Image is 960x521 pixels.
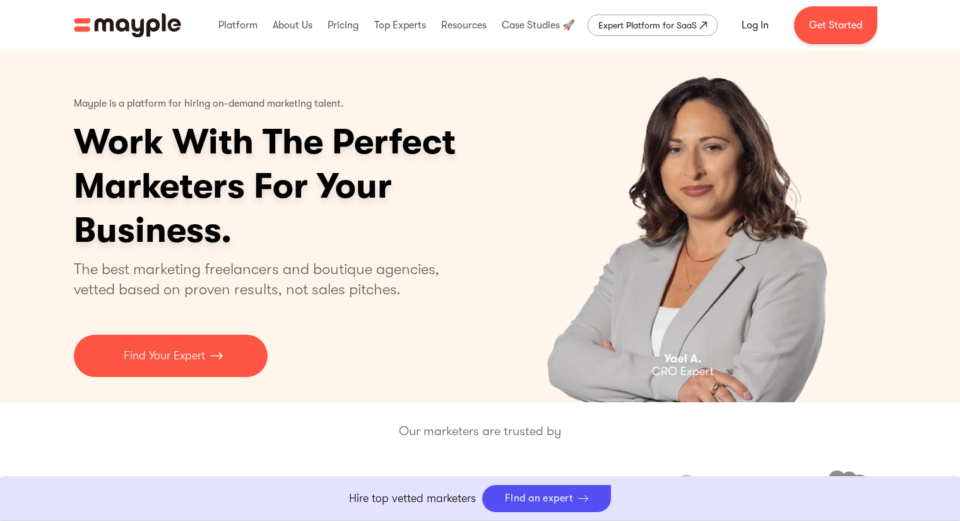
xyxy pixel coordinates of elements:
[74,13,181,37] a: home
[492,51,887,402] div: carousel
[74,88,344,120] p: Mayple is a platform for hiring on-demand marketing talent.
[74,259,454,299] p: The best marketing freelancers and boutique agencies, vetted based on proven results, not sales p...
[588,15,718,36] a: Expert Platform for SaaS
[371,5,429,45] div: Top Experts
[74,13,181,37] img: Mayple logo
[215,5,261,45] div: Platform
[270,5,316,45] div: About Us
[598,18,697,33] div: Expert Platform for SaaS
[897,460,960,521] iframe: To enrich screen reader interactions, please activate Accessibility in Grammarly extension settings
[74,335,268,377] a: Find Your Expert
[794,6,877,44] a: Get Started
[74,120,554,253] h1: Work With The Perfect Marketers For Your Business.
[726,10,784,40] a: Log In
[124,347,205,364] p: Find Your Expert
[438,5,490,45] div: Resources
[492,51,887,402] div: 3 of 4
[897,460,960,521] div: Chat Widget
[324,5,362,45] div: Pricing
